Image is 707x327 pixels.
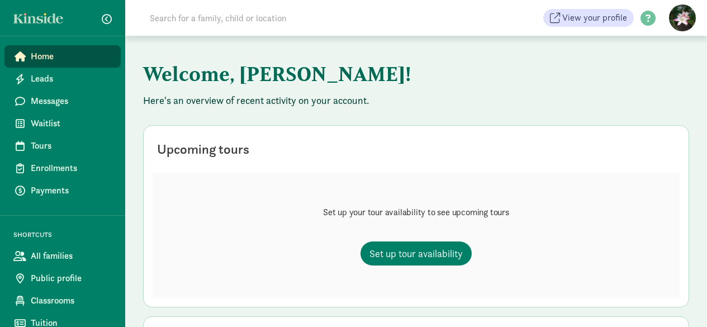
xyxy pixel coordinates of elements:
[651,273,707,327] iframe: Chat Widget
[31,50,112,63] span: Home
[31,162,112,175] span: Enrollments
[31,249,112,263] span: All families
[4,112,121,135] a: Waitlist
[31,117,112,130] span: Waitlist
[143,54,689,94] h1: Welcome, [PERSON_NAME]!
[31,72,112,86] span: Leads
[31,272,112,285] span: Public profile
[31,94,112,108] span: Messages
[4,135,121,157] a: Tours
[31,294,112,307] span: Classrooms
[157,139,249,159] div: Upcoming tours
[360,241,472,266] a: Set up tour availability
[562,11,627,25] span: View your profile
[143,94,689,107] p: Here's an overview of recent activity on your account.
[4,267,121,290] a: Public profile
[4,245,121,267] a: All families
[4,90,121,112] a: Messages
[31,139,112,153] span: Tours
[4,45,121,68] a: Home
[369,246,463,261] span: Set up tour availability
[4,290,121,312] a: Classrooms
[4,179,121,202] a: Payments
[323,206,509,219] p: Set up your tour availability to see upcoming tours
[543,9,634,27] a: View your profile
[143,7,457,29] input: Search for a family, child or location
[4,68,121,90] a: Leads
[31,184,112,197] span: Payments
[4,157,121,179] a: Enrollments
